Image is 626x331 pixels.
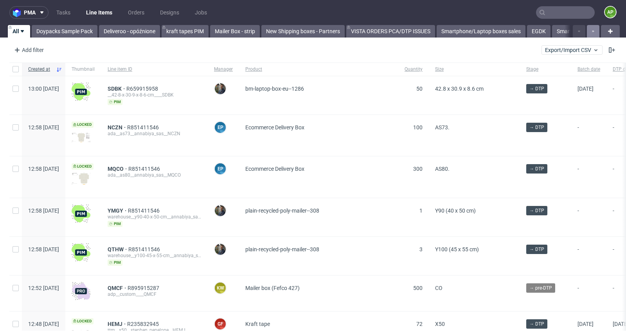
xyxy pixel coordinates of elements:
a: NCZN [108,124,127,131]
a: QTHW [108,246,128,252]
img: pro-icon.017ec5509f39f3e742e3.png [72,282,90,301]
a: R895915287 [128,285,161,291]
figcaption: GF [215,318,226,329]
figcaption: KW [215,283,226,293]
span: Manager [214,66,233,73]
span: 50 [416,86,423,92]
span: [DATE] [577,321,594,327]
span: 12:58 [DATE] [28,208,59,214]
a: kraft tapes PIM [162,25,209,38]
span: 500 [413,285,423,291]
span: 72 [416,321,423,327]
span: HEMJ [108,321,127,327]
span: - [577,166,600,188]
span: 1 [419,208,423,214]
a: Tasks [52,6,75,19]
a: YMGY [108,208,128,214]
a: R851411546 [128,208,161,214]
span: 42.8 x 30.9 x 8.6 cm [435,86,484,92]
span: Line item ID [108,66,201,73]
button: pma [9,6,49,19]
span: Ecommerce Delivery Box [245,166,304,172]
a: R235832945 [127,321,160,327]
span: pim [108,259,122,266]
a: Deliveroo - opóźnione [99,25,160,38]
span: 12:48 [DATE] [28,321,59,327]
div: warehouse__y100-45-x-55-cm__annabiya_sas__QTHW [108,252,201,259]
span: plain-recycled-poly-mailer--308 [245,208,319,214]
span: bm-laptop-box-eu--1286 [245,86,304,92]
img: wHgJFi1I6lmhQAAAABJRU5ErkJggg== [72,204,90,223]
span: Stage [526,66,565,73]
span: plain-recycled-poly-mailer--308 [245,246,319,252]
a: Mailer Box - strip [210,25,260,38]
span: Thumbnail [72,66,95,73]
a: Orders [123,6,149,19]
div: warehouse__y90-40-x-50-cm__annabiya_sas__YMGY [108,214,201,220]
span: pma [24,10,36,15]
span: Product [245,66,392,73]
a: New Shipping boxes - Partners [261,25,345,38]
span: → DTP [529,320,544,327]
div: Add filter [11,44,45,56]
span: pim [108,99,122,105]
span: 100 [413,124,423,131]
span: → pre-DTP [529,284,552,292]
span: Y90 (40 x 50 cm) [435,208,476,214]
a: Smartphone/Laptop boxes sales [437,25,525,38]
a: QMCF [108,285,128,291]
div: __42-8-x-30-9-x-8-6-cm____SDBK [108,92,201,98]
a: Doypacks Sample Pack [32,25,97,38]
span: X50 [435,321,445,327]
span: AS80. [435,166,450,172]
img: Maciej Sobola [215,205,226,216]
span: Batch date [577,66,600,73]
span: [DATE] [577,86,594,92]
span: - [577,208,600,227]
a: R851411546 [128,166,162,172]
span: pim [108,221,122,227]
span: R659915958 [126,86,160,92]
span: Locked [72,122,94,128]
span: Locked [72,163,94,170]
span: 12:58 [DATE] [28,166,59,172]
span: → DTP [529,207,544,214]
a: VISTA ORDERS PCA/DTP ISSUES [346,25,435,38]
span: Locked [72,318,94,324]
span: - [577,246,600,266]
figcaption: AP [605,7,616,18]
span: → DTP [529,124,544,131]
figcaption: EP [215,122,226,133]
span: 13:00 [DATE] [28,86,59,92]
span: → DTP [529,165,544,172]
span: Size [435,66,514,73]
span: - [577,285,600,302]
span: 12:52 [DATE] [28,285,59,291]
span: 12:58 [DATE] [28,124,59,131]
span: Ecommerce Delivery Box [245,124,304,131]
span: Kraft tape [245,321,270,327]
a: R851411546 [127,124,160,131]
span: CO [435,285,443,291]
span: → DTP [529,246,544,253]
a: SDBK [108,86,126,92]
span: MQCO [108,166,128,172]
span: Quantity [405,66,423,73]
a: R851411546 [128,246,162,252]
img: version_two_editor_design.png [72,172,90,186]
a: Line Items [81,6,117,19]
div: adp__custom____QMCF [108,291,201,297]
span: → DTP [529,85,544,92]
span: 300 [413,166,423,172]
button: Export/Import CSV [541,45,603,55]
img: Maciej Sobola [215,244,226,255]
span: AS73. [435,124,450,131]
div: ada__as80__annabiya_sas__MQCO [108,172,201,178]
span: Mailer box (Fefco 427) [245,285,300,291]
